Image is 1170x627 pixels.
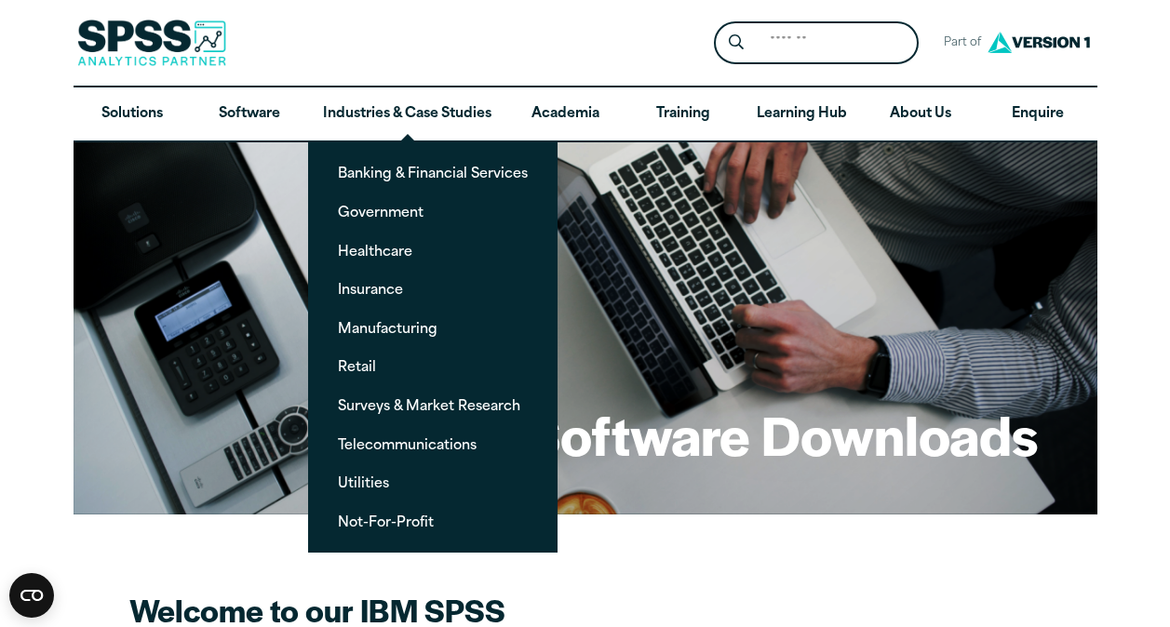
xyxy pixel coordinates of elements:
[191,87,308,141] a: Software
[77,20,226,66] img: SPSS Analytics Partner
[323,388,543,422] a: Surveys & Market Research
[729,34,744,50] svg: Search magnifying glass icon
[719,26,753,60] button: Search magnifying glass icon
[526,398,1038,471] h1: Software Downloads
[323,427,543,461] a: Telecommunications
[624,87,741,141] a: Training
[862,87,979,141] a: About Us
[979,87,1096,141] a: Enquire
[714,21,919,65] form: Site Header Search Form
[323,194,543,229] a: Government
[323,504,543,539] a: Not-For-Profit
[742,87,862,141] a: Learning Hub
[74,87,1097,141] nav: Desktop version of site main menu
[323,311,543,345] a: Manufacturing
[506,87,624,141] a: Academia
[323,155,543,190] a: Banking & Financial Services
[308,140,558,553] ul: Industries & Case Studies
[983,25,1095,60] img: Version1 Logo
[323,233,543,268] a: Healthcare
[74,87,191,141] a: Solutions
[308,87,506,141] a: Industries & Case Studies
[323,465,543,500] a: Utilities
[323,349,543,383] a: Retail
[323,272,543,306] a: Insurance
[934,30,983,57] span: Part of
[9,573,54,618] button: Open CMP widget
